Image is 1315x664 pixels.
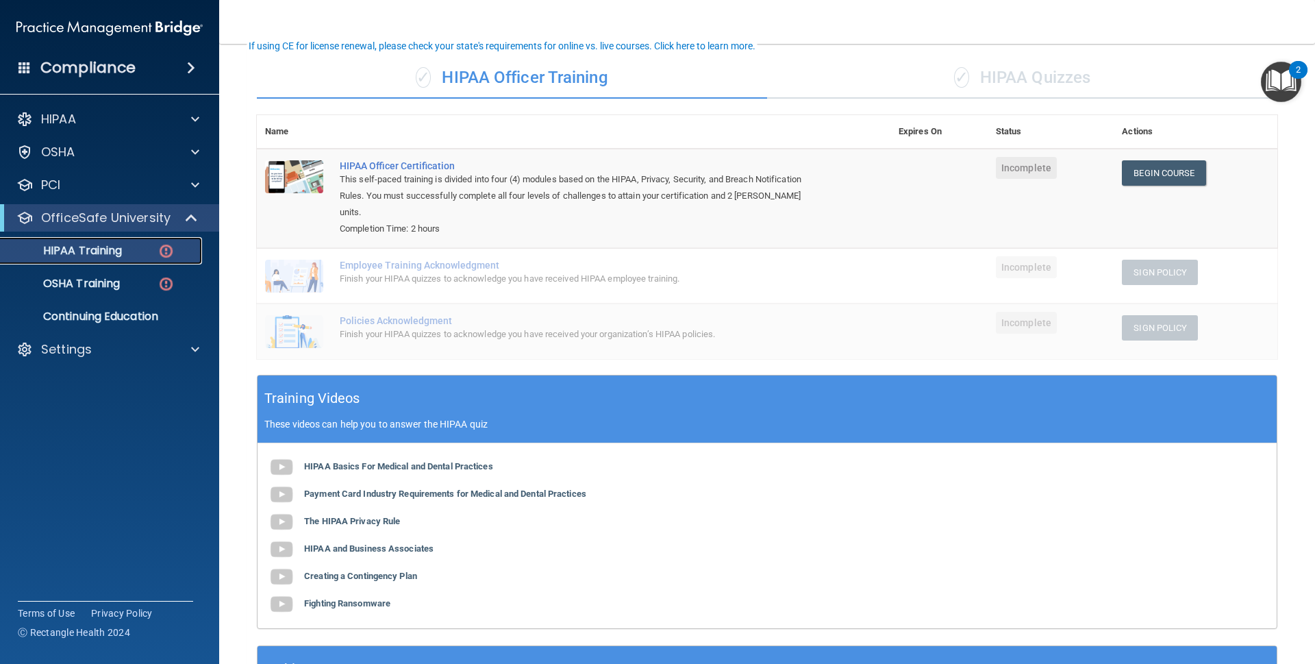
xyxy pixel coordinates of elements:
th: Expires On [890,115,988,149]
span: ✓ [416,67,431,88]
div: Finish your HIPAA quizzes to acknowledge you have received your organization’s HIPAA policies. [340,326,822,343]
a: HIPAA [16,111,199,127]
span: Incomplete [996,312,1057,334]
a: HIPAA Officer Certification [340,160,822,171]
b: HIPAA Basics For Medical and Dental Practices [304,461,493,471]
span: Incomplete [996,157,1057,179]
div: Completion Time: 2 hours [340,221,822,237]
span: Incomplete [996,256,1057,278]
img: gray_youtube_icon.38fcd6cc.png [268,563,295,591]
th: Status [988,115,1114,149]
b: HIPAA and Business Associates [304,543,434,554]
div: HIPAA Quizzes [767,58,1277,99]
div: This self-paced training is divided into four (4) modules based on the HIPAA, Privacy, Security, ... [340,171,822,221]
div: If using CE for license renewal, please check your state's requirements for online vs. live cours... [249,41,755,51]
img: PMB logo [16,14,203,42]
a: Settings [16,341,199,358]
button: If using CE for license renewal, please check your state's requirements for online vs. live cours... [247,39,757,53]
p: PCI [41,177,60,193]
span: ✓ [954,67,969,88]
a: PCI [16,177,199,193]
th: Name [257,115,331,149]
p: Continuing Education [9,310,196,323]
b: Fighting Ransomware [304,598,390,608]
h4: Compliance [40,58,136,77]
img: gray_youtube_icon.38fcd6cc.png [268,454,295,481]
span: Ⓒ Rectangle Health 2024 [18,626,130,639]
img: danger-circle.6113f641.png [158,275,175,293]
b: Creating a Contingency Plan [304,571,417,581]
button: Sign Policy [1122,260,1198,285]
img: gray_youtube_icon.38fcd6cc.png [268,508,295,536]
div: Finish your HIPAA quizzes to acknowledge you have received HIPAA employee training. [340,271,822,287]
img: gray_youtube_icon.38fcd6cc.png [268,536,295,563]
img: danger-circle.6113f641.png [158,243,175,260]
a: Privacy Policy [91,606,153,620]
p: OSHA Training [9,277,120,291]
img: gray_youtube_icon.38fcd6cc.png [268,481,295,508]
p: These videos can help you to answer the HIPAA quiz [264,419,1270,430]
a: OSHA [16,144,199,160]
a: OfficeSafe University [16,210,199,226]
a: Begin Course [1122,160,1205,186]
p: Settings [41,341,92,358]
div: HIPAA Officer Training [257,58,767,99]
iframe: Drift Widget Chat Controller [1078,567,1299,622]
p: OfficeSafe University [41,210,171,226]
div: 2 [1296,70,1301,88]
button: Open Resource Center, 2 new notifications [1261,62,1301,102]
img: gray_youtube_icon.38fcd6cc.png [268,591,295,618]
div: Employee Training Acknowledgment [340,260,822,271]
button: Sign Policy [1122,315,1198,341]
th: Actions [1114,115,1277,149]
b: The HIPAA Privacy Rule [304,516,400,526]
div: Policies Acknowledgment [340,315,822,326]
b: Payment Card Industry Requirements for Medical and Dental Practices [304,489,586,499]
a: Terms of Use [18,606,75,620]
p: HIPAA [41,111,76,127]
h5: Training Videos [264,386,360,410]
p: OSHA [41,144,75,160]
p: HIPAA Training [9,244,122,258]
